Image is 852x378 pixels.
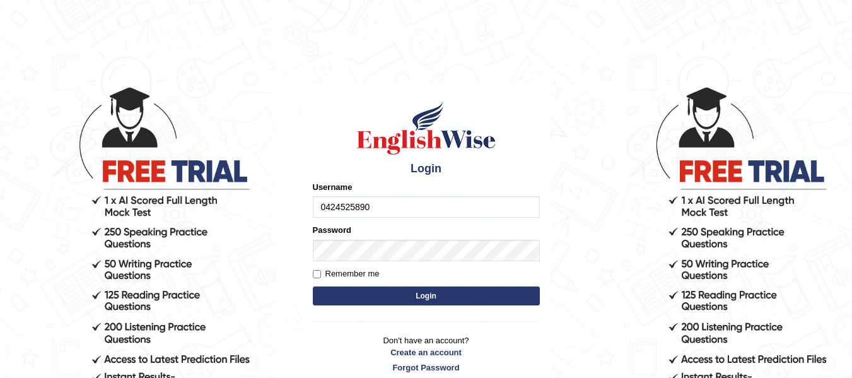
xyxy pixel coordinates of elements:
input: Remember me [313,270,321,278]
p: Don't have an account? [313,334,540,374]
label: Remember me [313,268,380,280]
label: Username [313,181,353,193]
img: Logo of English Wise sign in for intelligent practice with AI [354,100,498,157]
a: Create an account [313,346,540,358]
button: Login [313,286,540,305]
h4: Login [313,163,540,175]
label: Password [313,224,351,236]
a: Forgot Password [313,362,540,374]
